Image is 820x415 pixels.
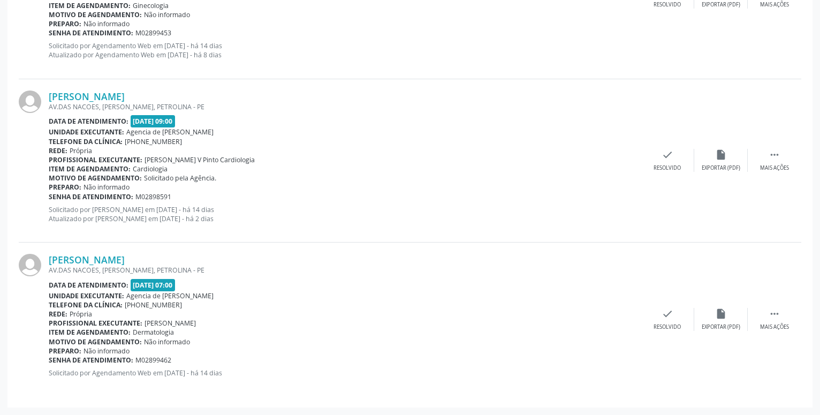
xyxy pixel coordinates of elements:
span: [DATE] 07:00 [131,279,176,291]
b: Item de agendamento: [49,328,131,337]
b: Motivo de agendamento: [49,337,142,346]
b: Preparo: [49,183,81,192]
img: img [19,254,41,276]
div: Exportar (PDF) [702,164,740,172]
div: Mais ações [760,323,789,331]
b: Senha de atendimento: [49,192,133,201]
span: Ginecologia [133,1,169,10]
span: M02899462 [135,356,171,365]
span: Não informado [83,183,130,192]
span: M02899453 [135,28,171,37]
b: Unidade executante: [49,291,124,300]
b: Telefone da clínica: [49,137,123,146]
b: Profissional executante: [49,319,142,328]
div: Resolvido [654,164,681,172]
b: Rede: [49,146,67,155]
div: AV.DAS NACOES, [PERSON_NAME], PETROLINA - PE [49,266,641,275]
p: Solicitado por Agendamento Web em [DATE] - há 14 dias Atualizado por Agendamento Web em [DATE] - ... [49,41,641,59]
span: [PHONE_NUMBER] [125,300,182,310]
b: Senha de atendimento: [49,356,133,365]
b: Data de atendimento: [49,281,128,290]
b: Item de agendamento: [49,1,131,10]
span: Não informado [144,337,190,346]
div: Resolvido [654,323,681,331]
span: Não informado [83,19,130,28]
span: Não informado [83,346,130,356]
p: Solicitado por [PERSON_NAME] em [DATE] - há 14 dias Atualizado por [PERSON_NAME] em [DATE] - há 2... [49,205,641,223]
a: [PERSON_NAME] [49,90,125,102]
span: Própria [70,310,92,319]
span: [PERSON_NAME] [145,319,196,328]
b: Senha de atendimento: [49,28,133,37]
i: check [662,149,673,161]
div: Mais ações [760,1,789,9]
span: Agencia de [PERSON_NAME] [126,127,214,137]
span: Cardiologia [133,164,168,173]
i: check [662,308,673,320]
span: M02898591 [135,192,171,201]
div: Exportar (PDF) [702,323,740,331]
b: Preparo: [49,346,81,356]
div: AV.DAS NACOES, [PERSON_NAME], PETROLINA - PE [49,102,641,111]
span: Solicitado pela Agência. [144,173,216,183]
b: Profissional executante: [49,155,142,164]
div: Resolvido [654,1,681,9]
p: Solicitado por Agendamento Web em [DATE] - há 14 dias [49,368,641,378]
span: Dermatologia [133,328,174,337]
b: Rede: [49,310,67,319]
span: Própria [70,146,92,155]
b: Motivo de agendamento: [49,10,142,19]
div: Mais ações [760,164,789,172]
b: Telefone da clínica: [49,300,123,310]
span: [PERSON_NAME] V Pinto Cardiologia [145,155,255,164]
b: Motivo de agendamento: [49,173,142,183]
span: Agencia de [PERSON_NAME] [126,291,214,300]
i: insert_drive_file [715,149,727,161]
i:  [769,308,780,320]
b: Item de agendamento: [49,164,131,173]
span: [PHONE_NUMBER] [125,137,182,146]
i: insert_drive_file [715,308,727,320]
img: img [19,90,41,113]
b: Unidade executante: [49,127,124,137]
span: Não informado [144,10,190,19]
span: [DATE] 09:00 [131,115,176,127]
b: Data de atendimento: [49,117,128,126]
div: Exportar (PDF) [702,1,740,9]
a: [PERSON_NAME] [49,254,125,266]
b: Preparo: [49,19,81,28]
i:  [769,149,780,161]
